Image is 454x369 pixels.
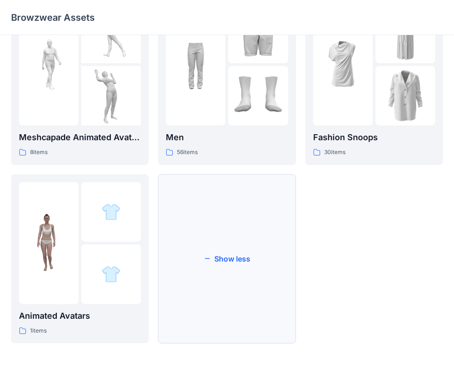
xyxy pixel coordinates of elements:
img: folder 1 [313,35,373,94]
button: Show less [158,174,296,344]
p: 1 items [30,326,47,336]
img: folder 1 [19,35,79,94]
img: folder 3 [102,265,121,284]
a: folder 1folder 2folder 3Animated Avatars1items [11,174,149,344]
p: Browzwear Assets [11,11,95,24]
p: Animated Avatars [19,309,141,322]
img: folder 3 [81,66,141,125]
img: folder 2 [102,202,121,221]
p: Fashion Snoops [313,131,435,144]
img: folder 1 [19,213,79,273]
p: 8 items [30,148,48,157]
img: folder 3 [375,66,435,125]
p: Men [166,131,288,144]
p: Meshcapade Animated Avatars [19,131,141,144]
p: 56 items [177,148,198,157]
p: 30 items [324,148,345,157]
img: folder 1 [166,35,225,94]
img: folder 3 [228,66,288,125]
